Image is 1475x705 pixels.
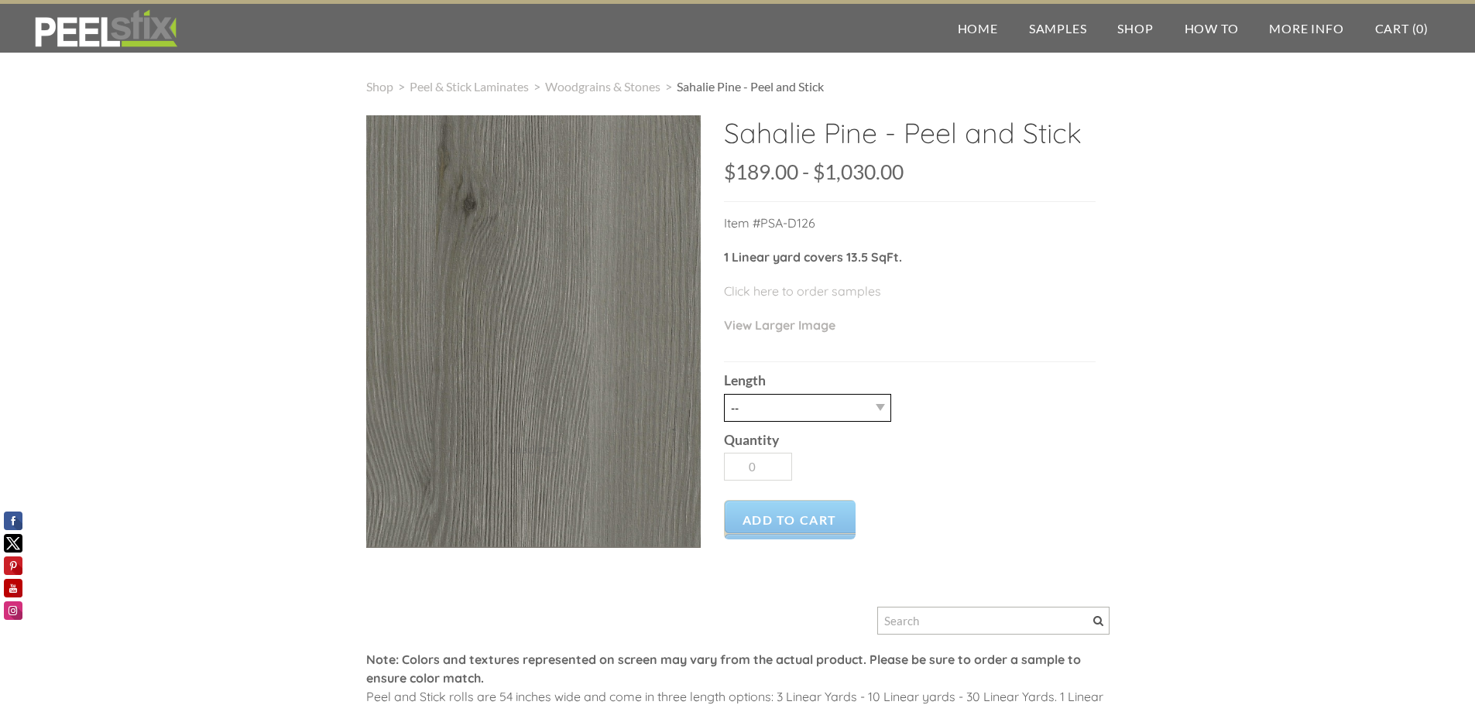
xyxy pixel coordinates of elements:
p: Item #PSA-D126 [724,214,1096,248]
a: Cart (0) [1360,4,1444,53]
a: Shop [366,79,393,94]
input: Search [877,607,1110,635]
span: > [660,79,677,94]
h2: Sahalie Pine - Peel and Stick [724,115,1096,162]
a: Peel & Stick Laminates [410,79,529,94]
span: Search [1093,616,1103,626]
font: Note: Colors and textures represented on screen may vary from the actual product. Please be sure ... [366,652,1081,686]
span: > [393,79,410,94]
a: Click here to order samples [724,283,881,299]
span: $189.00 - $1,030.00 [724,159,904,184]
a: Samples [1014,4,1103,53]
span: 0 [1416,21,1424,36]
b: Quantity [724,432,779,448]
a: Add to Cart [724,500,856,539]
img: s832171791223022656_p763_i2_w640.jpeg [366,115,701,548]
span: Sahalie Pine - Peel and Stick [677,79,824,94]
img: REFACE SUPPLIES [31,9,180,48]
strong: 1 Linear yard covers 13.5 SqFt. [724,249,902,265]
div: Loading... [478,440,589,458]
a: View Larger Image [724,317,835,333]
b: Length [724,372,766,388]
a: How To [1169,4,1254,53]
a: Shop [1102,4,1168,53]
a: Woodgrains & Stones [545,79,660,94]
a: Home [942,4,1014,53]
span: > [529,79,545,94]
a: More Info [1254,4,1359,53]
